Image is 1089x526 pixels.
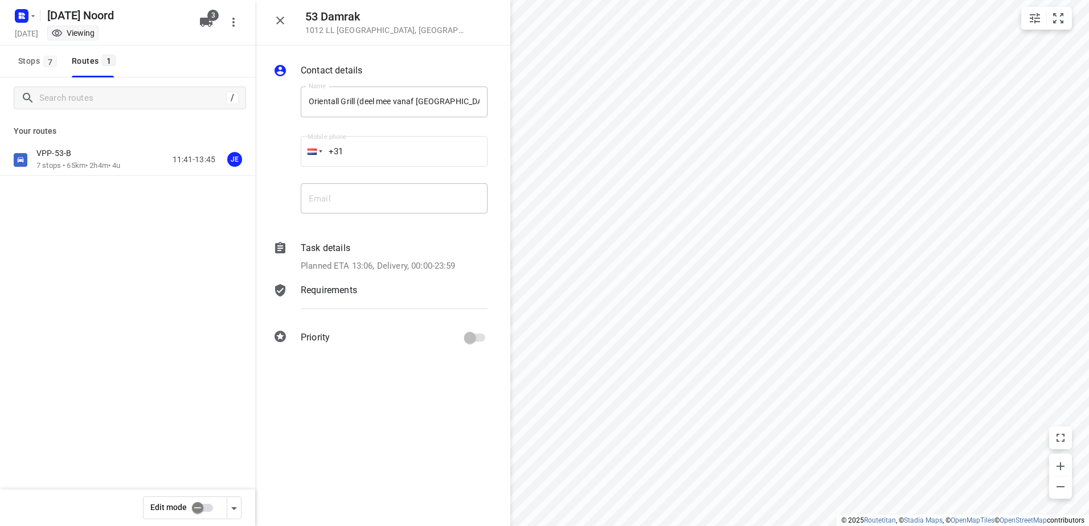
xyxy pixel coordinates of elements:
div: / [226,92,239,104]
p: Planned ETA 13:06, Delivery, 00:00-23:59 [301,260,456,273]
a: OpenStreetMap [1000,516,1047,524]
p: VPP-53-B [36,148,78,158]
a: OpenMapTiles [951,516,994,524]
p: 7 stops • 65km • 2h4m • 4u [36,161,120,171]
button: Fit zoom [1047,7,1070,30]
a: Stadia Maps [904,516,943,524]
div: Task detailsPlanned ETA 13:06, Delivery, 00:00-23:59 [273,241,488,273]
span: Edit mode [150,503,187,512]
h5: 53 Damrak [305,10,465,23]
span: 7 [43,56,57,67]
div: Requirements [273,283,488,318]
p: 11:41-13:45 [173,154,215,166]
button: More [222,11,245,34]
p: Contact details [301,64,362,77]
li: © 2025 , © , © © contributors [841,516,1084,524]
p: 1012 LL [GEOGRAPHIC_DATA] , [GEOGRAPHIC_DATA] [305,26,465,35]
div: Routes [72,54,119,68]
p: Task details [301,241,350,255]
p: Priority [301,331,330,344]
div: small contained button group [1021,7,1072,30]
label: Mobile phone [308,134,346,140]
div: Contact details [273,64,488,80]
input: Search routes [39,89,226,107]
button: 3 [195,11,218,34]
input: 1 (702) 123-4567 [301,136,488,167]
span: 3 [207,10,219,21]
span: Stops [18,54,60,68]
div: Netherlands: + 31 [301,136,322,167]
p: Requirements [301,283,357,297]
span: 1 [102,55,116,66]
div: Driver app settings [227,500,241,515]
button: Close [269,9,292,32]
a: Routetitan [864,516,896,524]
p: Your routes [14,125,241,137]
div: You are currently in view mode. To make any changes, go to edit project. [51,27,95,39]
button: Map settings [1024,7,1046,30]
